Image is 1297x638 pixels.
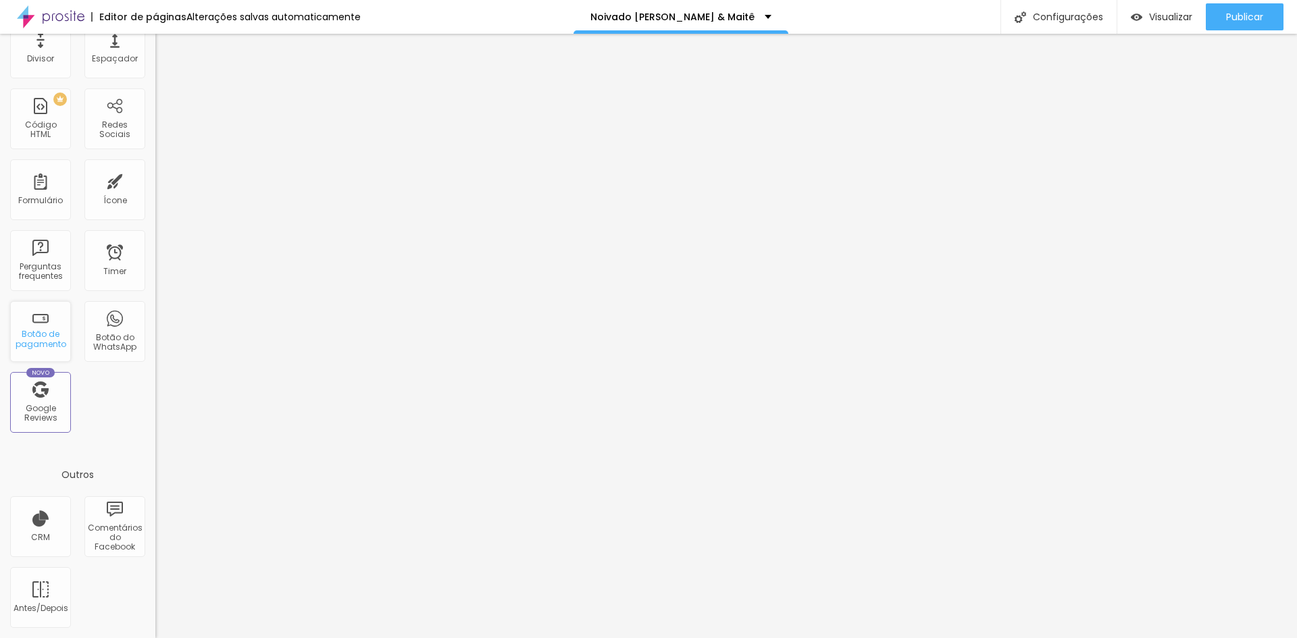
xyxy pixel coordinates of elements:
[14,404,67,423] div: Google Reviews
[88,333,141,352] div: Botão do WhatsApp
[155,34,1297,638] iframe: Editor
[31,533,50,542] div: CRM
[14,120,67,140] div: Código HTML
[103,196,127,205] div: Ícone
[14,604,67,613] div: Antes/Depois
[1117,3,1206,30] button: Visualizar
[27,54,54,63] div: Divisor
[88,523,141,552] div: Comentários do Facebook
[103,267,126,276] div: Timer
[92,54,138,63] div: Espaçador
[1226,11,1263,22] span: Publicar
[186,12,361,22] div: Alterações salvas automaticamente
[18,196,63,205] div: Formulário
[91,12,186,22] div: Editor de páginas
[14,329,67,349] div: Botão de pagamento
[1206,3,1283,30] button: Publicar
[1015,11,1026,23] img: Icone
[590,12,755,22] p: Noivado [PERSON_NAME] & Maitê
[26,368,55,377] div: Novo
[1131,11,1142,23] img: view-1.svg
[88,120,141,140] div: Redes Sociais
[1149,11,1192,22] span: Visualizar
[14,262,67,282] div: Perguntas frequentes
